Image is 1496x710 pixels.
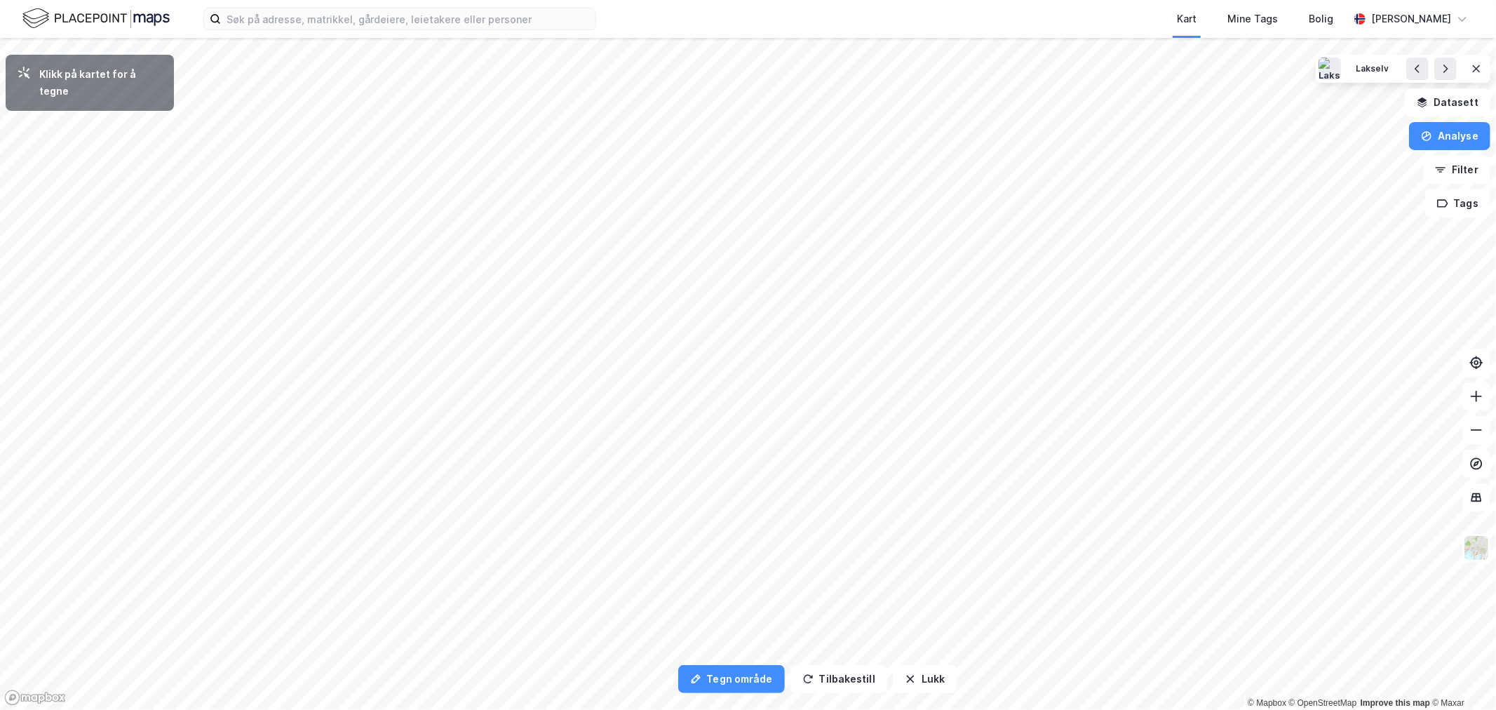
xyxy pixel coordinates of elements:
[893,665,957,693] button: Lukk
[1227,11,1278,27] div: Mine Tags
[1425,189,1490,217] button: Tags
[1405,88,1490,116] button: Datasett
[1356,63,1389,75] div: Lakselv
[22,6,170,31] img: logo.f888ab2527a4732fd821a326f86c7f29.svg
[221,8,595,29] input: Søk på adresse, matrikkel, gårdeiere, leietakere eller personer
[1426,643,1496,710] iframe: Chat Widget
[1177,11,1197,27] div: Kart
[1371,11,1451,27] div: [PERSON_NAME]
[4,690,66,706] a: Mapbox homepage
[678,665,785,693] button: Tegn område
[1361,698,1430,708] a: Improve this map
[1426,643,1496,710] div: Kontrollprogram for chat
[790,665,887,693] button: Tilbakestill
[1309,11,1333,27] div: Bolig
[1463,535,1490,561] img: Z
[1289,698,1357,708] a: OpenStreetMap
[1248,698,1286,708] a: Mapbox
[1319,58,1341,80] img: Lakselv
[1409,122,1490,150] button: Analyse
[1347,58,1398,80] button: Lakselv
[39,66,163,100] div: Klikk på kartet for å tegne
[1423,156,1490,184] button: Filter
